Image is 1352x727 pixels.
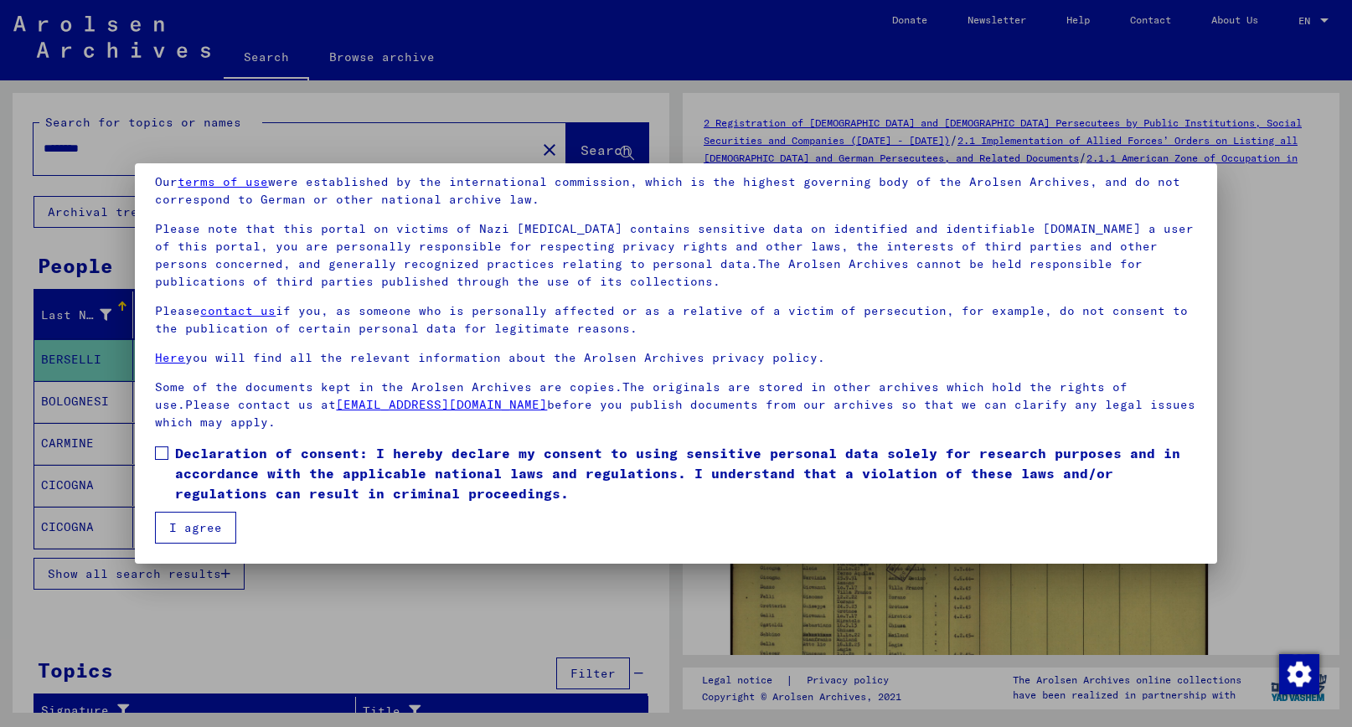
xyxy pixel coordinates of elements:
[155,220,1196,291] p: Please note that this portal on victims of Nazi [MEDICAL_DATA] contains sensitive data on identif...
[155,302,1196,338] p: Please if you, as someone who is personally affected or as a relative of a victim of persecution,...
[175,443,1196,503] span: Declaration of consent: I hereby declare my consent to using sensitive personal data solely for r...
[200,303,276,318] a: contact us
[155,379,1196,431] p: Some of the documents kept in the Arolsen Archives are copies.The originals are stored in other a...
[155,350,185,365] a: Here
[155,173,1196,209] p: Our were established by the international commission, which is the highest governing body of the ...
[155,512,236,544] button: I agree
[178,174,268,189] a: terms of use
[1279,654,1319,694] img: Change consent
[155,349,1196,367] p: you will find all the relevant information about the Arolsen Archives privacy policy.
[336,397,547,412] a: [EMAIL_ADDRESS][DOMAIN_NAME]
